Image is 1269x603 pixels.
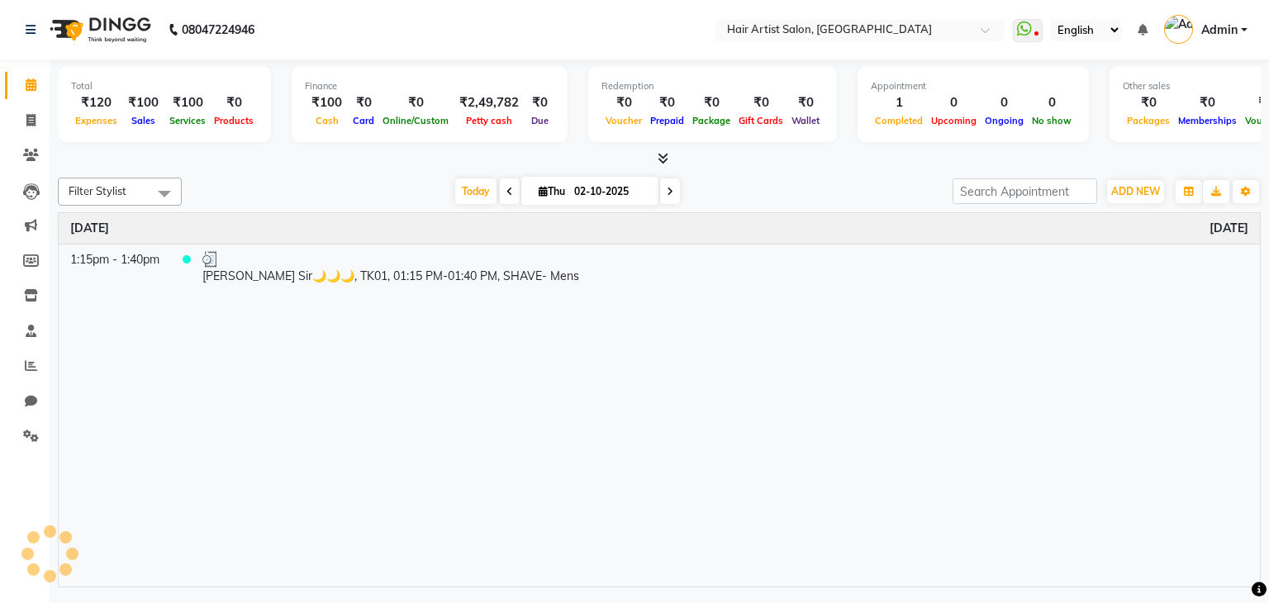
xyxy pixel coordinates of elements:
button: ADD NEW [1107,180,1164,203]
span: Sales [127,115,159,126]
div: ₹2,49,782 [453,93,525,112]
div: Total [71,79,258,93]
span: Upcoming [927,115,981,126]
span: Prepaid [646,115,688,126]
div: ₹0 [646,93,688,112]
div: ₹0 [787,93,824,112]
input: 2025-10-02 [569,179,652,204]
div: ₹0 [349,93,378,112]
span: Package [688,115,734,126]
div: 0 [927,93,981,112]
div: ₹100 [121,93,165,112]
div: ₹0 [734,93,787,112]
span: ADD NEW [1111,185,1160,197]
img: Admin [1164,15,1193,44]
div: ₹0 [688,93,734,112]
div: Finance [305,79,554,93]
div: 0 [981,93,1028,112]
span: Memberships [1174,115,1241,126]
td: [PERSON_NAME] Sir🌙🌙🌙, TK01, 01:15 PM-01:40 PM, SHAVE- Mens [191,244,1260,292]
div: ₹0 [601,93,646,112]
b: 08047224946 [182,7,254,53]
a: October 2, 2025 [70,220,109,237]
div: ₹0 [1174,93,1241,112]
span: Cash [311,115,343,126]
div: 1 [871,93,927,112]
div: ₹100 [165,93,210,112]
span: Ongoing [981,115,1028,126]
span: No show [1028,115,1076,126]
img: logo [42,7,155,53]
span: Admin [1201,21,1238,39]
div: 0 [1028,93,1076,112]
div: Appointment [871,79,1076,93]
span: Filter Stylist [69,184,126,197]
a: October 2, 2025 [1210,220,1248,237]
span: Petty cash [462,115,516,126]
span: Gift Cards [734,115,787,126]
span: Card [349,115,378,126]
div: Redemption [601,79,824,93]
span: Due [527,115,553,126]
span: Thu [535,185,569,197]
span: Online/Custom [378,115,453,126]
td: 1:15pm - 1:40pm [59,244,171,292]
span: Voucher [601,115,646,126]
th: October 2, 2025 [59,213,1260,245]
input: Search Appointment [953,178,1097,204]
div: ₹0 [210,93,258,112]
div: ₹0 [378,93,453,112]
div: ₹0 [1123,93,1174,112]
span: Today [455,178,497,204]
div: ₹100 [305,93,349,112]
div: ₹0 [525,93,554,112]
span: Expenses [71,115,121,126]
span: Wallet [787,115,824,126]
span: Services [165,115,210,126]
span: Products [210,115,258,126]
span: Packages [1123,115,1174,126]
span: Completed [871,115,927,126]
div: ₹120 [71,93,121,112]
